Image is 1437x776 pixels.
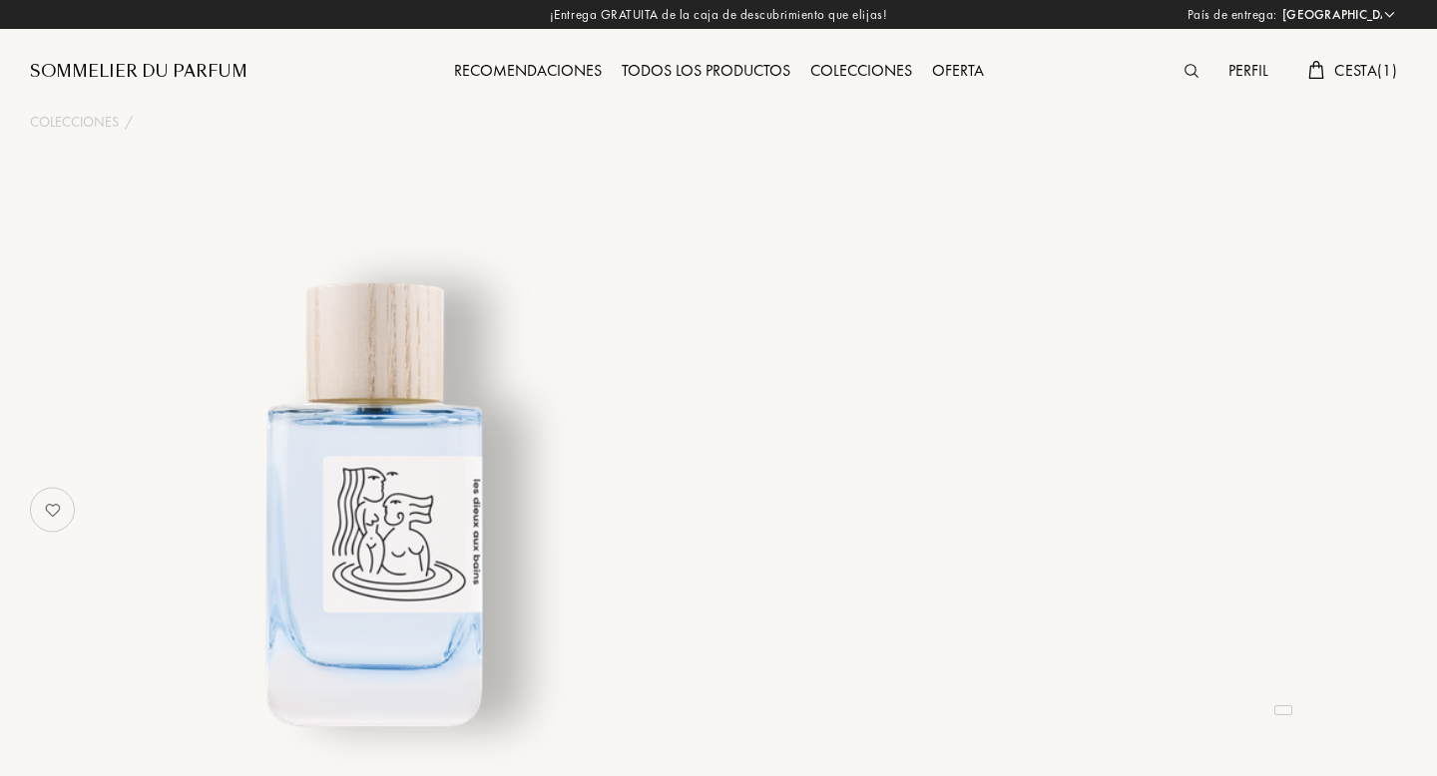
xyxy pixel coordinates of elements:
a: Sommelier du Parfum [30,60,247,84]
div: Oferta [922,59,994,85]
img: no_like_p.png [33,490,73,530]
div: Todos los productos [612,59,800,85]
span: País de entrega: [1188,5,1277,25]
a: Oferta [922,60,994,81]
img: cart.svg [1308,61,1324,79]
a: Perfil [1218,60,1278,81]
a: Recomendaciones [444,60,612,81]
div: / [125,112,133,133]
div: Colecciones [800,59,922,85]
a: Colecciones [800,60,922,81]
img: undefined undefined [128,253,622,747]
img: search_icn.svg [1185,64,1198,78]
span: Cesta ( 1 ) [1334,60,1397,81]
div: Perfil [1218,59,1278,85]
a: Todos los productos [612,60,800,81]
div: Recomendaciones [444,59,612,85]
a: Colecciones [30,112,119,133]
